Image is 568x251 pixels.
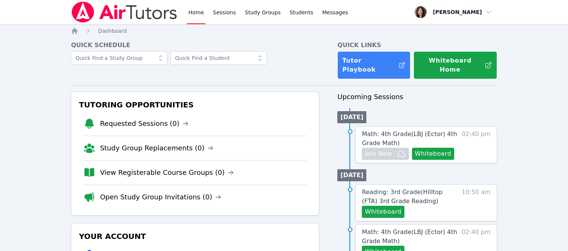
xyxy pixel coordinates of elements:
span: Dashboard [98,28,127,34]
span: Join Now [365,149,392,158]
span: Math: 4th Grade ( LBJ (Ector) 4th Grade Math ) [362,130,457,147]
a: Study Group Replacements (0) [100,143,213,153]
a: Open Study Group Invitations (0) [100,192,221,202]
input: Quick Find a Student [170,51,267,65]
li: [DATE] [337,111,366,123]
a: View Registerable Course Groups (0) [100,167,234,178]
h3: Tutoring Opportunities [77,98,313,112]
li: [DATE] [337,169,366,181]
a: Reading: 3rd Grade(Hilltop (FTA) 3rd Grade Reading) [362,188,458,206]
h4: Quick Schedule [71,41,319,50]
h3: Your Account [77,230,313,243]
button: Join Now [362,148,409,160]
nav: Breadcrumb [71,27,497,35]
a: Dashboard [98,27,127,35]
span: Reading: 3rd Grade ( Hilltop (FTA) 3rd Grade Reading ) [362,188,442,205]
button: Whiteboard Home [413,51,497,79]
span: Math: 4th Grade ( LBJ (Ector) 4th Grade Math ) [362,228,457,245]
img: Air Tutors [71,2,178,23]
a: Requested Sessions (0) [100,118,188,129]
h3: Upcoming Sessions [337,92,497,102]
a: Math: 4th Grade(LBJ (Ector) 4th Grade Math) [362,228,458,246]
a: Tutor Playbook [337,51,410,79]
a: Math: 4th Grade(LBJ (Ector) 4th Grade Math) [362,130,458,148]
span: 02:40 pm [462,130,491,160]
input: Quick Find a Study Group [71,51,167,65]
button: Whiteboard [412,148,455,160]
button: Whiteboard [362,206,404,218]
span: 10:50 am [462,188,491,218]
h4: Quick Links [337,41,497,50]
span: Messages [322,9,348,16]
